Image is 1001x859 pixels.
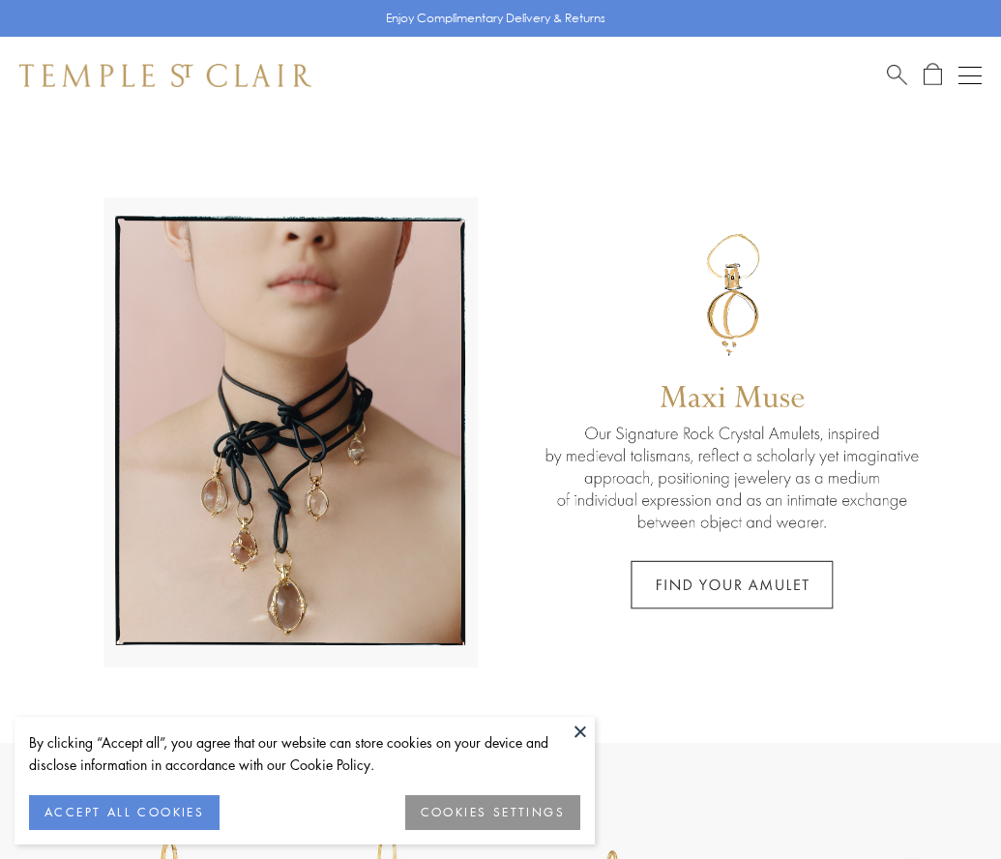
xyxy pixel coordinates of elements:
button: Open navigation [958,64,982,87]
a: Open Shopping Bag [924,63,942,87]
a: Search [887,63,907,87]
p: Enjoy Complimentary Delivery & Returns [386,9,605,28]
img: Temple St. Clair [19,64,311,87]
div: By clicking “Accept all”, you agree that our website can store cookies on your device and disclos... [29,731,580,776]
button: ACCEPT ALL COOKIES [29,795,220,830]
button: COOKIES SETTINGS [405,795,580,830]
